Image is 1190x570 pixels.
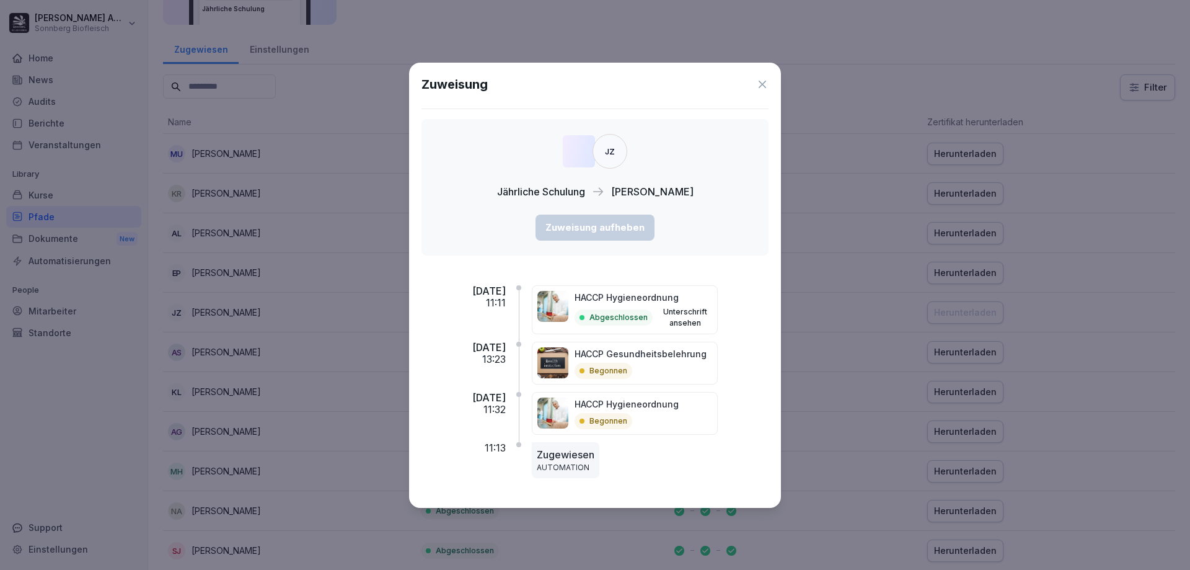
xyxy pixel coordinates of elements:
[486,297,506,309] p: 11:11
[611,184,694,199] p: [PERSON_NAME]
[545,221,645,234] div: Zuweisung aufheben
[537,447,594,462] p: Zugewiesen
[485,442,506,454] p: 11:13
[575,398,679,411] p: HACCP Hygieneordnung
[589,416,627,427] p: Begonnen
[483,404,506,416] p: 11:32
[593,134,627,169] div: JZ
[589,365,627,376] p: Begonnen
[421,75,488,94] h1: Zuweisung
[497,184,585,199] p: Jährliche Schulung
[472,342,506,354] p: [DATE]
[537,347,568,378] img: ghfvew1z2tg9fwq39332dduv.png
[537,398,568,429] img: xrzzrx774ak4h3u8hix93783.png
[537,291,568,322] img: xrzzrx774ak4h3u8hix93783.png
[472,392,506,404] p: [DATE]
[575,347,707,360] p: HACCP Gesundheitsbelehrung
[535,215,654,241] button: Zuweisung aufheben
[537,462,594,473] p: AUTOMATION
[658,306,712,329] button: Unterschrift ansehen
[472,285,506,297] p: [DATE]
[575,291,712,304] p: HACCP Hygieneordnung
[589,312,648,323] p: Abgeschlossen
[482,354,506,365] p: 13:23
